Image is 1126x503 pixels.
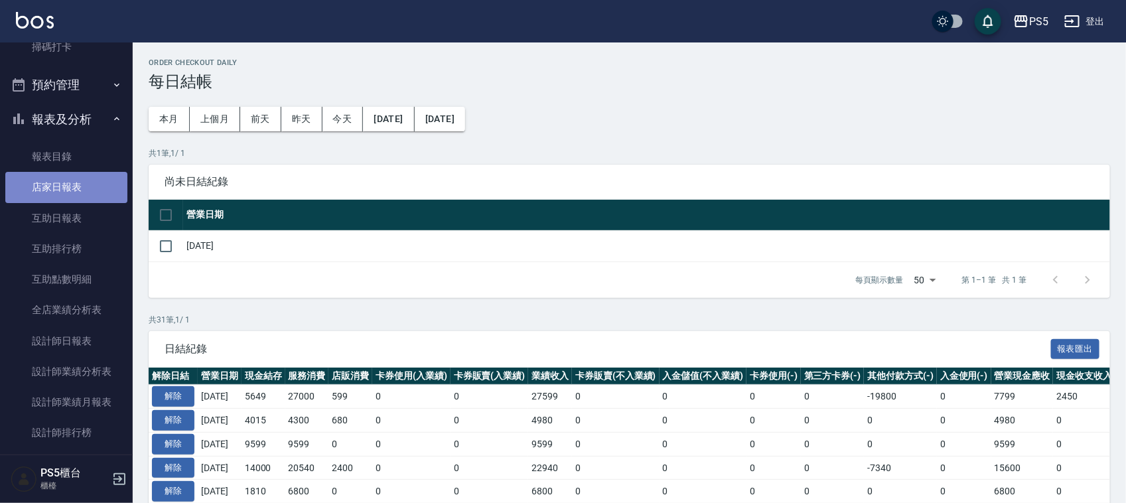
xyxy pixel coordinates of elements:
td: 9599 [991,432,1054,456]
p: 每頁顯示數量 [856,274,904,286]
td: 0 [864,432,937,456]
p: 櫃檯 [40,480,108,492]
td: [DATE] [198,385,242,409]
td: 0 [937,432,991,456]
th: 店販消費 [328,368,372,385]
td: 15600 [991,456,1054,480]
span: 日結紀錄 [165,342,1051,356]
td: 0 [801,409,865,433]
td: 0 [660,432,747,456]
td: 22940 [528,456,572,480]
th: 營業日期 [183,200,1110,231]
td: 20540 [285,456,329,480]
td: 0 [372,385,451,409]
a: 互助點數明細 [5,264,127,295]
td: 0 [937,409,991,433]
a: 互助日報表 [5,203,127,234]
td: 27000 [285,385,329,409]
td: 0 [451,385,529,409]
a: 設計師業績月報表 [5,387,127,417]
td: 2400 [328,456,372,480]
button: 登出 [1059,9,1110,34]
td: 0 [801,432,865,456]
td: [DATE] [198,432,242,456]
a: 互助排行榜 [5,234,127,264]
td: 5649 [242,385,285,409]
td: [DATE] [198,456,242,480]
td: 0 [801,456,865,480]
button: 前天 [240,107,281,131]
button: [DATE] [415,107,465,131]
td: 0 [746,456,801,480]
td: 0 [372,456,451,480]
td: 4015 [242,409,285,433]
a: 每日收支明細 [5,449,127,479]
td: [DATE] [183,230,1110,261]
th: 現金收支收入 [1053,368,1115,385]
a: 設計師業績分析表 [5,356,127,387]
td: 0 [1053,409,1115,433]
td: 0 [572,409,660,433]
td: 0 [451,456,529,480]
p: 第 1–1 筆 共 1 筆 [962,274,1026,286]
th: 服務消費 [285,368,329,385]
button: 本月 [149,107,190,131]
td: 14000 [242,456,285,480]
a: 店家日報表 [5,172,127,202]
th: 卡券販賣(不入業績) [572,368,660,385]
a: 掃碼打卡 [5,32,127,62]
h2: Order checkout daily [149,58,1110,67]
button: 預約管理 [5,68,127,102]
td: -7340 [864,456,937,480]
td: 0 [372,432,451,456]
th: 入金使用(-) [937,368,991,385]
button: 解除 [152,386,194,407]
td: 0 [451,432,529,456]
td: 0 [660,385,747,409]
h5: PS5櫃台 [40,467,108,480]
td: 0 [1053,456,1115,480]
td: 599 [328,385,372,409]
td: 2450 [1053,385,1115,409]
th: 卡券使用(-) [746,368,801,385]
span: 尚未日結紀錄 [165,175,1094,188]
td: [DATE] [198,409,242,433]
a: 設計師日報表 [5,326,127,356]
td: 0 [572,432,660,456]
td: 4980 [991,409,1054,433]
th: 卡券販賣(入業績) [451,368,529,385]
td: 680 [328,409,372,433]
button: PS5 [1008,8,1054,35]
td: 0 [1053,432,1115,456]
td: 0 [937,385,991,409]
td: 0 [451,409,529,433]
th: 第三方卡券(-) [801,368,865,385]
div: 50 [909,262,941,298]
td: 0 [746,409,801,433]
img: Person [11,466,37,492]
td: 9599 [528,432,572,456]
button: 報表及分析 [5,102,127,137]
button: 解除 [152,434,194,455]
p: 共 31 筆, 1 / 1 [149,314,1110,326]
button: 報表匯出 [1051,339,1100,360]
th: 現金結存 [242,368,285,385]
td: 0 [801,385,865,409]
td: 0 [746,432,801,456]
td: 4300 [285,409,329,433]
th: 營業日期 [198,368,242,385]
button: 昨天 [281,107,322,131]
th: 卡券使用(入業績) [372,368,451,385]
th: 解除日結 [149,368,198,385]
td: 4980 [528,409,572,433]
button: 解除 [152,410,194,431]
button: 解除 [152,458,194,478]
td: 0 [937,456,991,480]
td: 0 [864,409,937,433]
h3: 每日結帳 [149,72,1110,91]
td: 9599 [285,432,329,456]
button: 解除 [152,481,194,502]
button: 上個月 [190,107,240,131]
a: 報表匯出 [1051,342,1100,354]
button: [DATE] [363,107,414,131]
